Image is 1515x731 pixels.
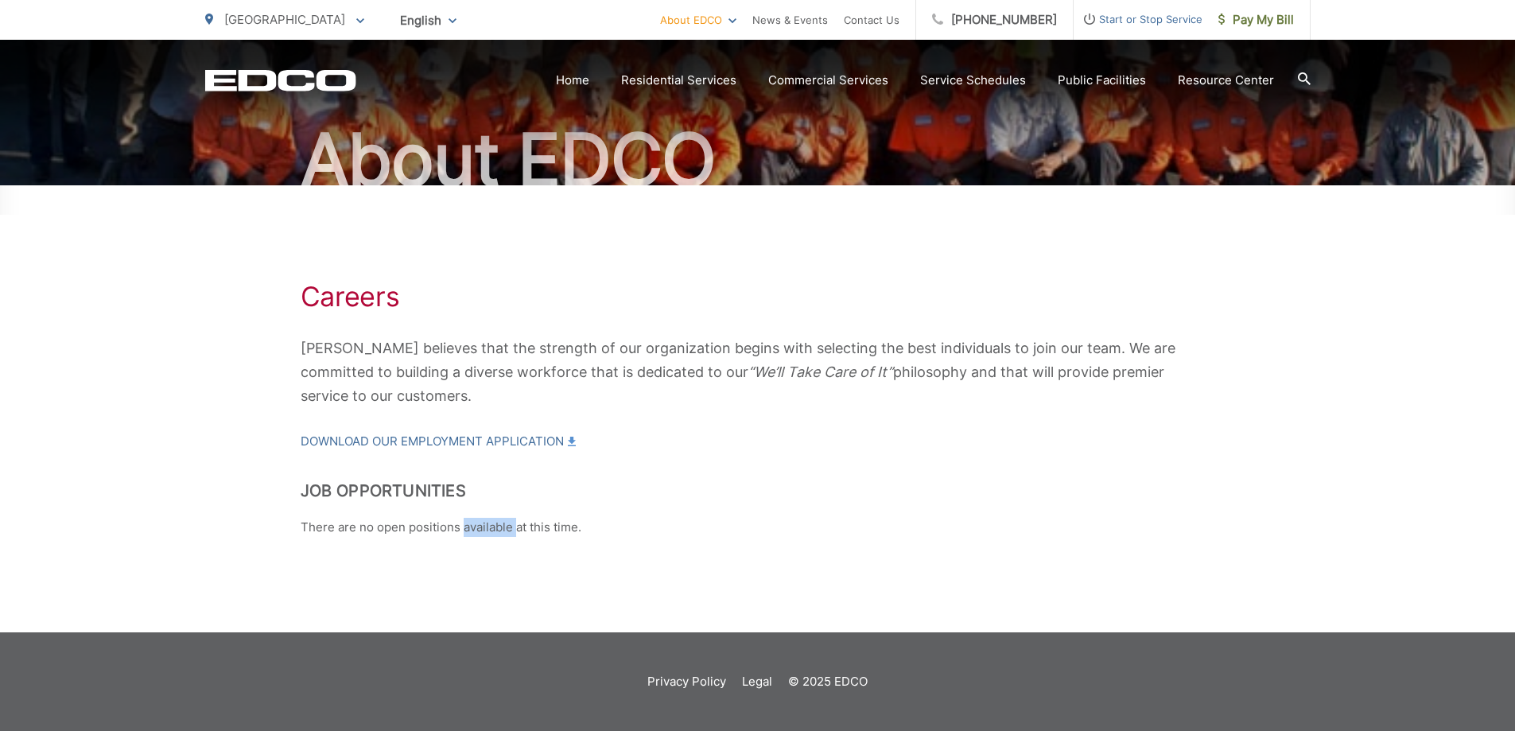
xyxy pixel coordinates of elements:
h2: About EDCO [205,120,1311,200]
h2: Job Opportunities [301,481,1215,500]
a: Contact Us [844,10,899,29]
a: News & Events [752,10,828,29]
em: “We’ll Take Care of It” [748,364,893,380]
a: Public Facilities [1058,71,1146,90]
a: Download our Employment Application [301,432,576,451]
p: © 2025 EDCO [788,672,868,691]
a: Privacy Policy [647,672,726,691]
a: Resource Center [1178,71,1274,90]
a: Legal [742,672,772,691]
a: Commercial Services [768,71,888,90]
span: [GEOGRAPHIC_DATA] [224,12,345,27]
a: Service Schedules [920,71,1026,90]
span: Pay My Bill [1218,10,1294,29]
h1: Careers [301,281,1215,313]
a: EDCD logo. Return to the homepage. [205,69,356,91]
a: About EDCO [660,10,736,29]
span: English [388,6,468,34]
p: There are no open positions available at this time. [301,518,1215,537]
a: Home [556,71,589,90]
a: Residential Services [621,71,736,90]
p: [PERSON_NAME] believes that the strength of our organization begins with selecting the best indiv... [301,336,1215,408]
